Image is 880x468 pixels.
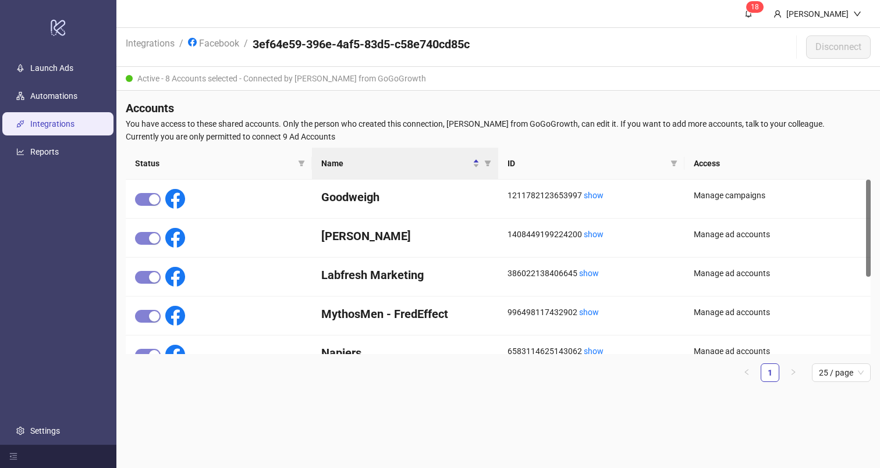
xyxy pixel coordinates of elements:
h4: MythosMen - FredEffect [321,306,489,322]
button: right [784,363,803,382]
span: filter [668,155,680,172]
button: Disconnect [806,35,871,59]
span: filter [482,155,494,172]
div: Manage ad accounts [694,228,861,241]
span: filter [670,160,677,167]
div: Active - 8 Accounts selected - Connected by [PERSON_NAME] from GoGoGrowth [116,67,880,91]
span: bell [744,9,753,17]
a: show [584,191,604,200]
span: down [853,10,861,18]
h4: Napiers [321,345,489,361]
span: user [773,10,782,18]
a: Integrations [30,120,74,129]
span: filter [484,160,491,167]
span: filter [296,155,307,172]
a: 1 [761,364,779,381]
h4: Accounts [126,100,871,116]
h4: Labfresh Marketing [321,267,489,283]
h4: 3ef64e59-396e-4af5-83d5-c58e740cd85c [253,36,470,52]
span: 25 / page [819,364,864,381]
span: menu-fold [9,452,17,460]
a: show [579,269,599,278]
a: show [579,308,599,317]
span: Name [321,157,470,170]
th: Access [684,148,871,180]
div: 1408449199224200 [508,228,675,241]
button: left [737,363,756,382]
div: Manage ad accounts [694,345,861,358]
a: show [584,230,604,239]
li: / [179,36,183,58]
li: Previous Page [737,363,756,382]
div: 1211782123653997 [508,189,675,202]
h4: Goodweigh [321,189,489,205]
a: Launch Ads [30,64,73,73]
span: 8 [755,3,759,11]
div: 386022138406645 [508,267,675,280]
div: Manage ad accounts [694,306,861,319]
span: right [790,369,797,376]
h4: [PERSON_NAME] [321,228,489,244]
div: Manage campaigns [694,189,861,202]
div: 6583114625143062 [508,345,675,358]
a: Settings [30,426,60,435]
a: Facebook [186,36,242,49]
a: Integrations [123,36,177,49]
a: Reports [30,148,59,157]
li: 1 [761,363,779,382]
span: Currently you are only permitted to connect 9 Ad Accounts [126,130,871,143]
div: [PERSON_NAME] [782,8,853,20]
div: Page Size [812,363,871,382]
sup: 18 [746,1,764,13]
span: left [743,369,750,376]
div: Manage ad accounts [694,267,861,280]
th: Name [312,148,498,180]
a: show [584,346,604,356]
span: filter [298,160,305,167]
li: / [244,36,248,58]
a: Automations [30,92,77,101]
div: 996498117432902 [508,306,675,319]
span: Status [135,157,293,170]
span: 1 [751,3,755,11]
li: Next Page [784,363,803,382]
span: You have access to these shared accounts. Only the person who created this connection, [PERSON_NA... [126,117,871,130]
span: ID [508,157,666,170]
